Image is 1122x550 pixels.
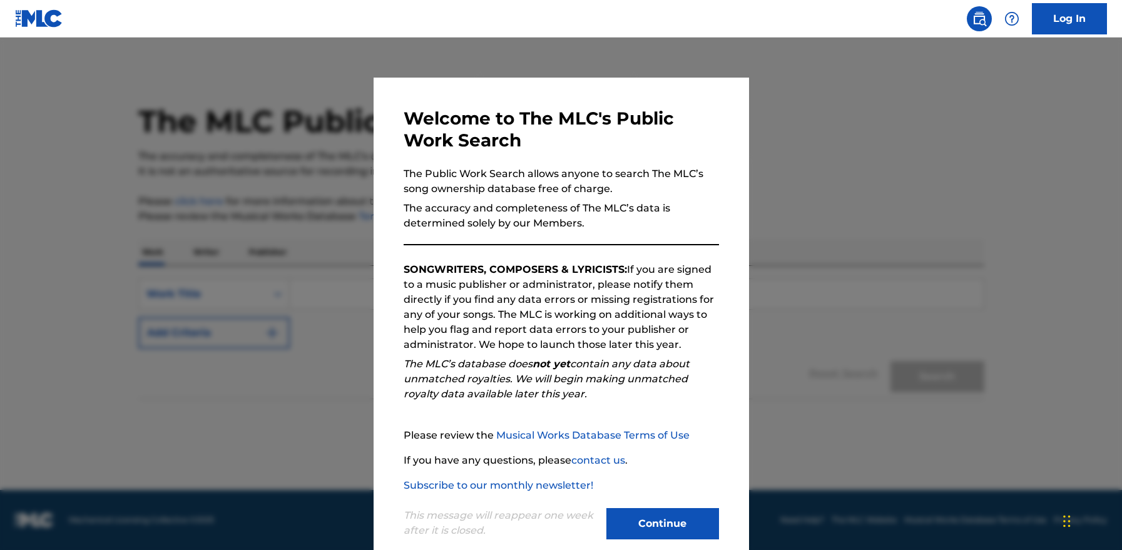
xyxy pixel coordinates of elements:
[404,453,719,468] p: If you have any questions, please .
[404,166,719,196] p: The Public Work Search allows anyone to search The MLC’s song ownership database free of charge.
[606,508,719,539] button: Continue
[533,358,570,370] strong: not yet
[967,6,992,31] a: Public Search
[15,9,63,28] img: MLC Logo
[496,429,690,441] a: Musical Works Database Terms of Use
[1004,11,1019,26] img: help
[1059,490,1122,550] iframe: Chat Widget
[404,358,690,400] em: The MLC’s database does contain any data about unmatched royalties. We will begin making unmatche...
[999,6,1024,31] div: Help
[404,479,593,491] a: Subscribe to our monthly newsletter!
[404,108,719,151] h3: Welcome to The MLC's Public Work Search
[404,262,719,352] p: If you are signed to a music publisher or administrator, please notify them directly if you find ...
[1032,3,1107,34] a: Log In
[404,201,719,231] p: The accuracy and completeness of The MLC’s data is determined solely by our Members.
[404,263,627,275] strong: SONGWRITERS, COMPOSERS & LYRICISTS:
[404,508,599,538] p: This message will reappear one week after it is closed.
[972,11,987,26] img: search
[571,454,625,466] a: contact us
[404,428,719,443] p: Please review the
[1063,502,1071,540] div: Drag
